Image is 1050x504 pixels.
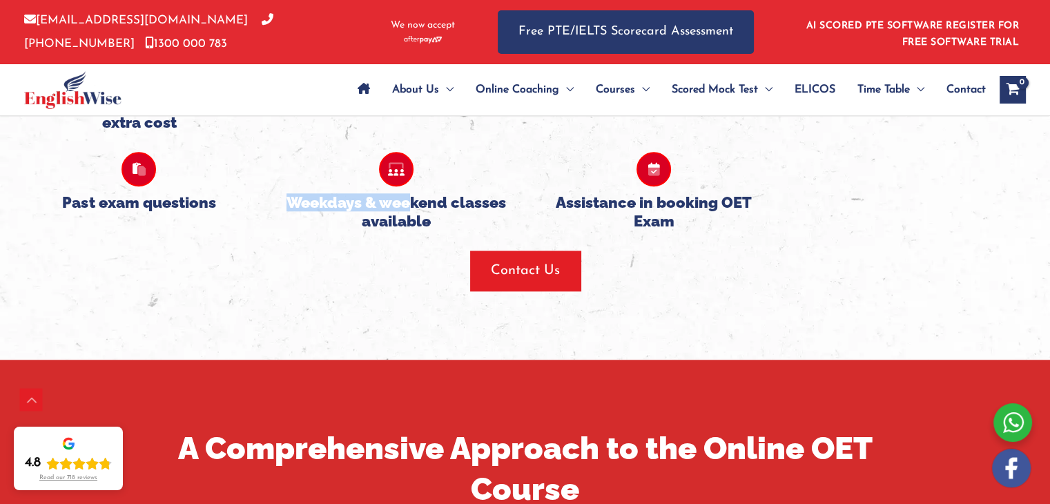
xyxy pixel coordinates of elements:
span: Menu Toggle [439,66,454,114]
a: About UsMenu Toggle [381,66,465,114]
a: Contact [935,66,986,114]
a: View Shopping Cart, empty [1000,76,1026,104]
a: Scored Mock TestMenu Toggle [661,66,784,114]
a: ELICOS [784,66,846,114]
h5: Assistance in booking OET Exam [536,193,772,230]
h5: Past exam questions [21,193,257,211]
a: [PHONE_NUMBER] [24,14,273,49]
div: Rating: 4.8 out of 5 [25,455,112,472]
span: Menu Toggle [910,66,924,114]
img: Afterpay-Logo [404,36,442,43]
span: Courses [596,66,635,114]
span: We now accept [391,19,455,32]
nav: Site Navigation: Main Menu [347,66,986,114]
span: Menu Toggle [635,66,650,114]
span: ELICOS [795,66,835,114]
h5: Weekdays & weekend classes available [278,193,515,230]
img: white-facebook.png [992,449,1031,487]
span: Online Coaching [476,66,559,114]
a: Time TableMenu Toggle [846,66,935,114]
a: [EMAIL_ADDRESS][DOMAIN_NAME] [24,14,248,26]
div: Read our 718 reviews [39,474,97,482]
a: CoursesMenu Toggle [585,66,661,114]
span: Menu Toggle [758,66,772,114]
div: 4.8 [25,455,41,472]
a: Free PTE/IELTS Scorecard Assessment [498,10,754,54]
span: About Us [392,66,439,114]
aside: Header Widget 1 [798,10,1026,55]
a: AI SCORED PTE SOFTWARE REGISTER FOR FREE SOFTWARE TRIAL [806,21,1020,48]
span: Scored Mock Test [672,66,758,114]
span: Menu Toggle [559,66,574,114]
a: 1300 000 783 [145,38,227,50]
span: Contact Us [491,261,560,280]
img: cropped-ew-logo [24,71,121,109]
a: Online CoachingMenu Toggle [465,66,585,114]
button: Contact Us [470,251,581,291]
span: Contact [946,66,986,114]
span: Time Table [857,66,910,114]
